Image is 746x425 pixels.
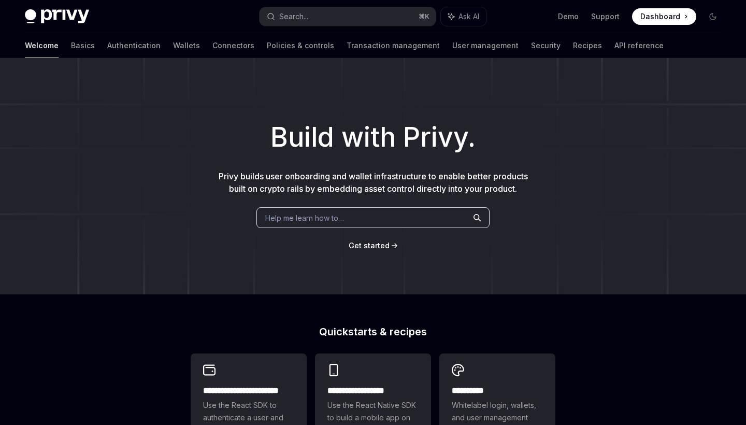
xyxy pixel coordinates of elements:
span: Help me learn how to… [265,212,344,223]
a: Policies & controls [267,33,334,58]
img: dark logo [25,9,89,24]
a: Support [591,11,620,22]
a: Welcome [25,33,59,58]
a: Get started [349,240,390,251]
a: Demo [558,11,579,22]
span: Dashboard [640,11,680,22]
a: User management [452,33,519,58]
a: Recipes [573,33,602,58]
a: Authentication [107,33,161,58]
a: Connectors [212,33,254,58]
button: Ask AI [441,7,486,26]
a: Dashboard [632,8,696,25]
button: Toggle dark mode [705,8,721,25]
a: API reference [614,33,664,58]
h2: Quickstarts & recipes [191,327,555,337]
a: Basics [71,33,95,58]
span: Ask AI [458,11,479,22]
span: ⌘ K [419,12,429,21]
a: Security [531,33,561,58]
button: Search...⌘K [260,7,435,26]
a: Transaction management [347,33,440,58]
div: Search... [279,10,308,23]
h1: Build with Privy. [17,117,729,158]
span: Get started [349,241,390,250]
a: Wallets [173,33,200,58]
span: Privy builds user onboarding and wallet infrastructure to enable better products built on crypto ... [219,171,528,194]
